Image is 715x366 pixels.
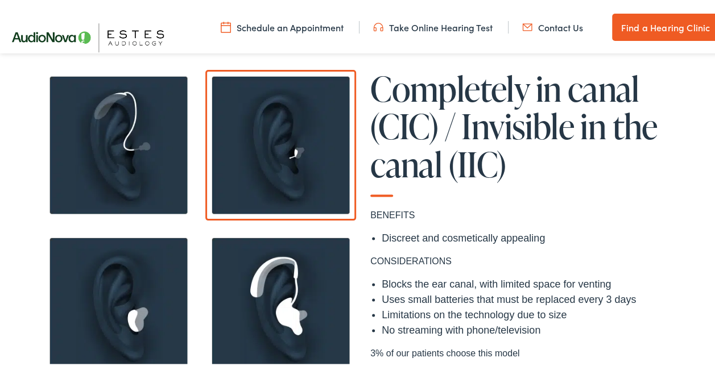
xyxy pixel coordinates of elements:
[382,274,677,289] li: Blocks the ear canal, with limited space for venting
[382,289,677,305] li: Uses small batteries that must be replaced every 3 days
[370,68,677,194] h1: Completely in canal (CIC) / Invisible in the canal (IIC)
[382,305,677,320] li: Limitations on the technology due to size
[522,19,532,31] img: utility icon
[221,19,344,31] a: Schedule an Appointment
[373,19,383,31] img: utility icon
[373,19,493,31] a: Take Online Hearing Test
[221,19,231,31] img: utility icon
[370,252,677,265] p: CONSIDERATIONS
[370,206,677,219] p: BENEFITS
[522,19,583,31] a: Contact Us
[382,228,677,243] li: Discreet and cosmetically appealing
[382,320,677,335] li: No streaming with phone/television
